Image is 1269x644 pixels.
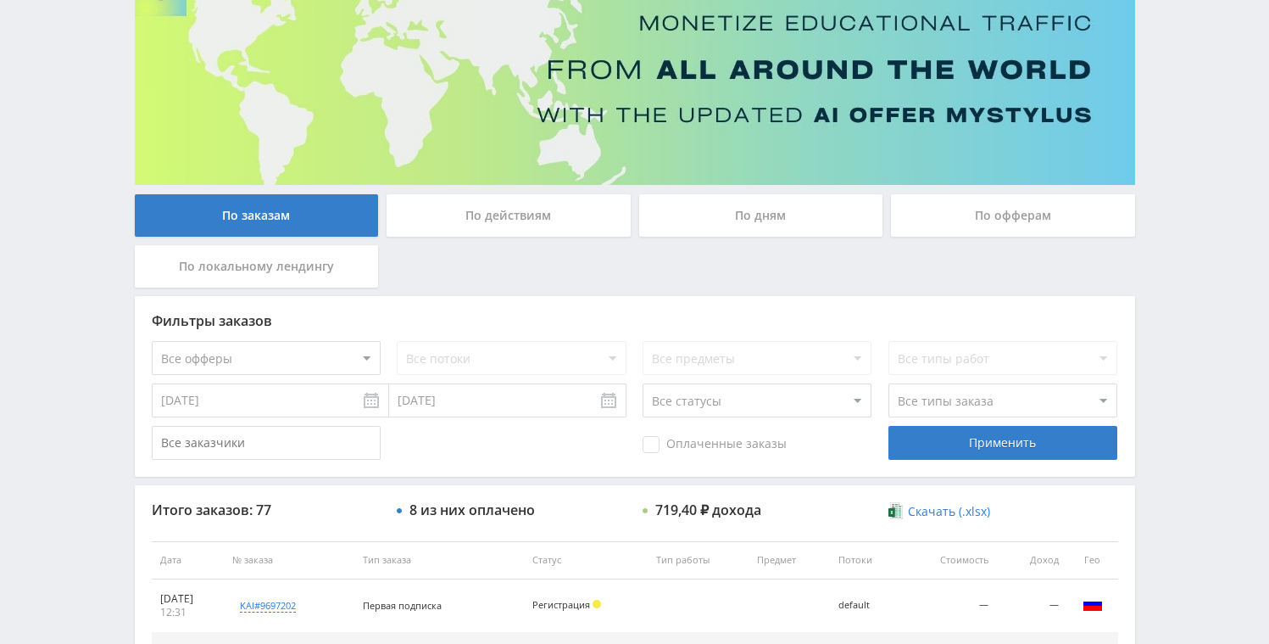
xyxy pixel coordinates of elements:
td: — [903,580,997,633]
a: Скачать (.xlsx) [888,503,990,520]
div: 719,40 ₽ дохода [655,502,761,518]
th: Потоки [830,541,904,580]
th: Статус [524,541,648,580]
input: Все заказчики [152,426,381,460]
th: Дата [152,541,224,580]
div: По локальному лендингу [135,245,379,288]
th: № заказа [224,541,354,580]
div: По заказам [135,194,379,237]
div: По дням [639,194,883,237]
img: rus.png [1083,594,1103,614]
div: 8 из них оплачено [409,502,535,518]
div: Фильтры заказов [152,313,1118,328]
div: Итого заказов: 77 [152,502,381,518]
th: Тип заказа [354,541,524,580]
th: Стоимость [903,541,997,580]
th: Предмет [749,541,829,580]
div: default [838,600,895,611]
span: Регистрация [532,598,590,611]
div: [DATE] [160,592,215,606]
th: Гео [1067,541,1118,580]
div: По действиям [387,194,631,237]
div: По офферам [891,194,1135,237]
th: Тип работы [648,541,749,580]
img: xlsx [888,502,903,519]
div: kai#9697202 [240,599,296,613]
span: Скачать (.xlsx) [908,505,990,518]
span: Холд [593,600,601,608]
span: Первая подписка [363,599,442,612]
th: Доход [997,541,1066,580]
span: Оплаченные заказы [643,436,787,453]
div: Применить [888,426,1117,460]
td: — [997,580,1066,633]
div: 12:31 [160,606,215,619]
